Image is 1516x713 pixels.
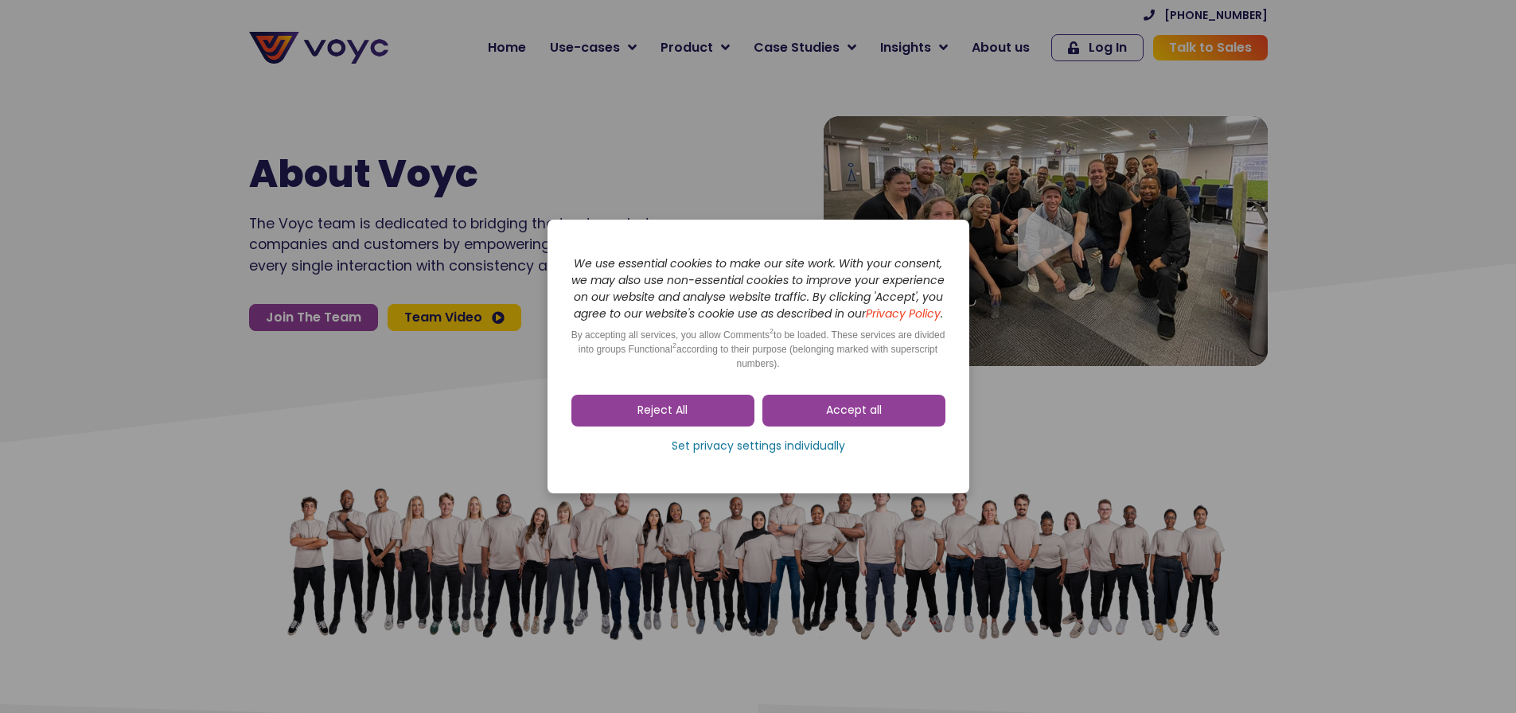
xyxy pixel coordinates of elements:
a: Set privacy settings individually [571,434,945,458]
a: Privacy Policy [866,306,941,321]
span: Set privacy settings individually [672,438,845,454]
span: Accept all [826,403,882,419]
span: Reject All [637,403,688,419]
a: Reject All [571,395,754,427]
sup: 2 [672,341,676,349]
a: Accept all [762,395,945,427]
span: By accepting all services, you allow Comments to be loaded. These services are divided into group... [571,329,945,369]
i: We use essential cookies to make our site work. With your consent, we may also use non-essential ... [571,255,945,321]
sup: 2 [770,327,774,335]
